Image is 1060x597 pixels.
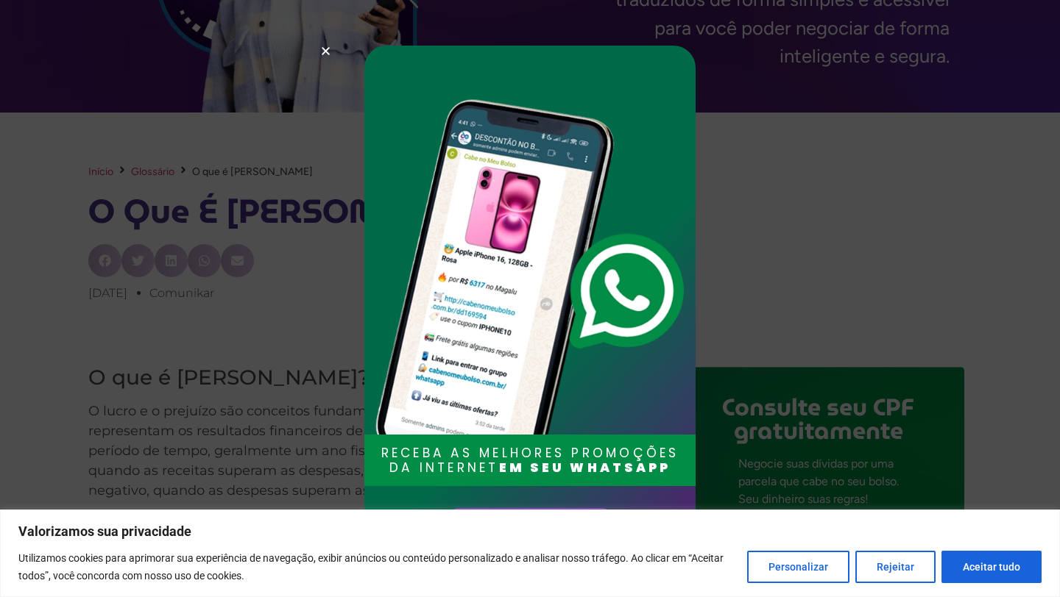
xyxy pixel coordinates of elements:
[320,46,331,57] a: Close
[747,551,849,583] button: Personalizar
[372,75,689,507] img: celular-oferta
[499,459,671,476] b: EM SEU WHATSAPP
[855,551,936,583] button: Rejeitar
[371,446,690,476] h3: RECEBA AS MELHORES PROMOÇÕES DA INTERNET
[445,508,615,537] a: Entrar no grupo
[941,551,1042,583] button: Aceitar tudo
[18,523,1042,540] p: Valorizamos sua privacidade
[18,549,736,585] p: Utilizamos cookies para aprimorar sua experiência de navegação, exibir anúncios ou conteúdo perso...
